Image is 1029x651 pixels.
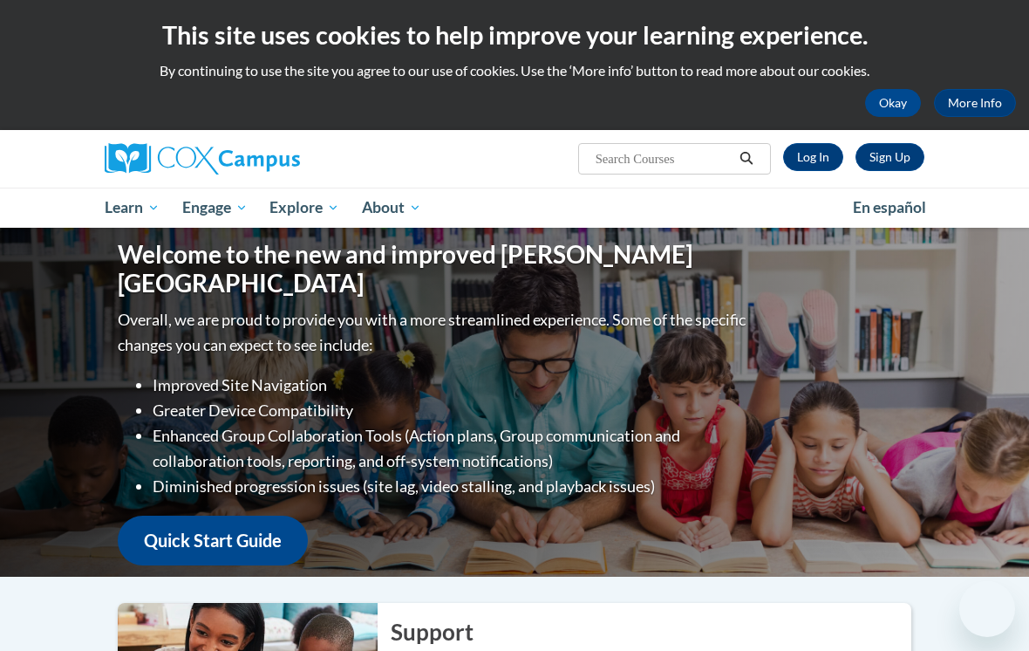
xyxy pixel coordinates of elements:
[783,143,843,171] a: Log In
[258,188,351,228] a: Explore
[853,198,926,216] span: En español
[182,197,248,218] span: Engage
[594,148,733,169] input: Search Courses
[118,516,308,565] a: Quick Start Guide
[855,143,924,171] a: Register
[842,189,937,226] a: En español
[269,197,339,218] span: Explore
[153,474,750,499] li: Diminished progression issues (site lag, video stalling, and playback issues)
[153,398,750,423] li: Greater Device Compatibility
[118,307,750,358] p: Overall, we are proud to provide you with a more streamlined experience. Some of the specific cha...
[391,616,911,648] h2: Support
[959,581,1015,637] iframe: Button to launch messaging window
[153,423,750,474] li: Enhanced Group Collaboration Tools (Action plans, Group communication and collaboration tools, re...
[351,188,433,228] a: About
[92,188,937,228] div: Main menu
[865,89,921,117] button: Okay
[733,148,760,169] button: Search
[93,188,171,228] a: Learn
[105,143,300,175] img: Cox Campus
[105,197,160,218] span: Learn
[13,61,1016,80] p: By continuing to use the site you agree to our use of cookies. Use the ‘More info’ button to read...
[171,188,259,228] a: Engage
[362,197,421,218] span: About
[118,240,750,298] h1: Welcome to the new and improved [PERSON_NAME][GEOGRAPHIC_DATA]
[153,373,750,398] li: Improved Site Navigation
[934,89,1016,117] a: More Info
[105,143,360,175] a: Cox Campus
[13,17,1016,52] h2: This site uses cookies to help improve your learning experience.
